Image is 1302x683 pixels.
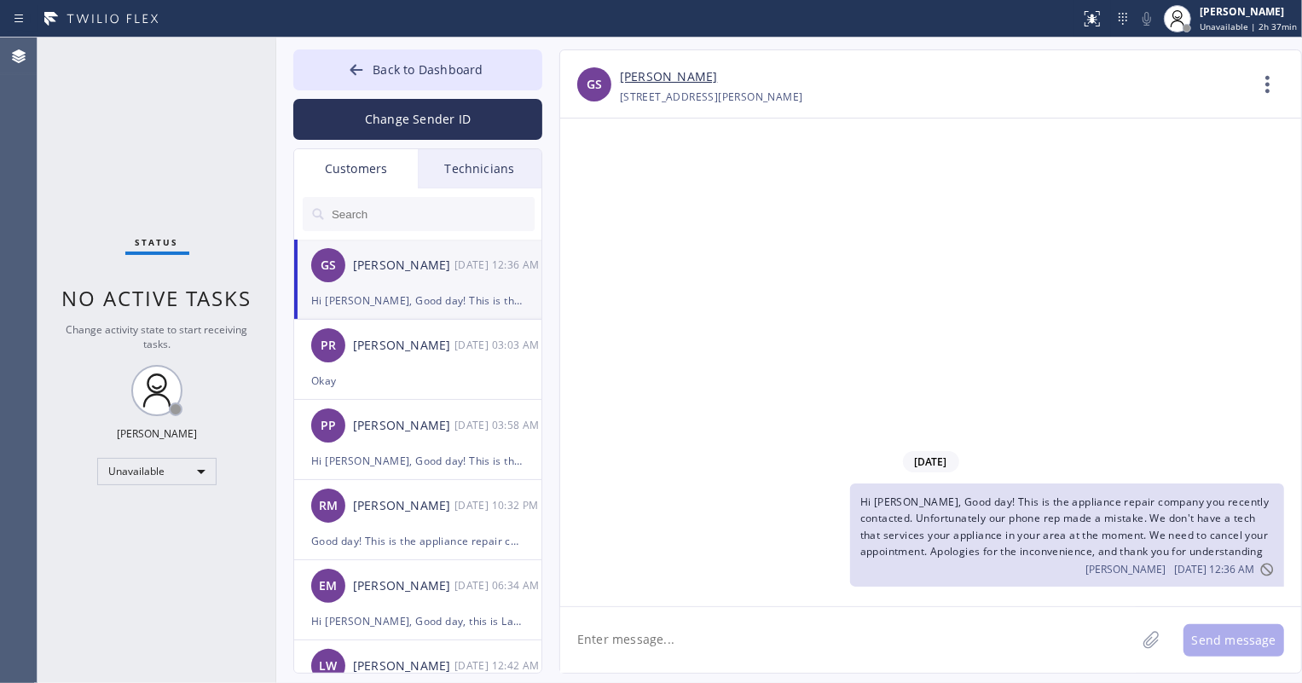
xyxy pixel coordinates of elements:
div: [PERSON_NAME] [117,426,197,441]
span: Unavailable | 2h 37min [1200,20,1297,32]
span: RM [319,496,338,516]
div: [PERSON_NAME] [353,416,454,436]
div: [PERSON_NAME] [353,336,454,356]
div: Customers [294,149,418,188]
div: 10/01/2025 9:36 AM [454,255,543,275]
span: Hi [PERSON_NAME], Good day! This is the appliance repair company you recently contacted. Unfortun... [860,495,1270,559]
span: Change activity state to start receiving tasks. [67,322,248,351]
div: 09/23/2025 9:34 AM [454,576,543,595]
div: [PERSON_NAME] [353,576,454,596]
div: Unavailable [97,458,217,485]
div: Hi [PERSON_NAME], Good day, this is Laguna Niguel Repair Service, would like to inform you that t... [311,611,524,631]
span: Status [136,236,179,248]
div: 09/30/2025 9:03 AM [454,335,543,355]
a: [PERSON_NAME] [620,67,717,87]
div: 10/01/2025 9:36 AM [850,483,1285,587]
div: [STREET_ADDRESS][PERSON_NAME] [620,87,803,107]
div: [PERSON_NAME] [353,496,454,516]
div: Good day! This is the appliance repair company you recently contacted. Unfortunately our phone re... [311,531,524,551]
div: Technicians [418,149,541,188]
div: [PERSON_NAME] [1200,4,1297,19]
div: [PERSON_NAME] [353,256,454,275]
div: [PERSON_NAME] [353,657,454,676]
div: Hi [PERSON_NAME], Good day! This is the appliance repair company you recently contacted. Unfortun... [311,291,524,310]
div: 09/23/2025 9:42 AM [454,656,543,675]
div: Hi [PERSON_NAME], Good day! This is the appliance repair company you recently contacted. Unfortun... [311,451,524,471]
span: PR [321,336,336,356]
button: Change Sender ID [293,99,542,140]
span: Back to Dashboard [373,61,483,78]
div: 09/26/2025 9:32 AM [454,495,543,515]
span: PP [321,416,336,436]
input: Search [330,197,535,231]
div: Okay [311,371,524,391]
span: [DATE] [903,451,959,472]
span: EM [319,576,337,596]
span: GS [587,75,602,95]
button: Back to Dashboard [293,49,542,90]
span: [PERSON_NAME] [1085,562,1166,576]
span: GS [321,256,336,275]
button: Send message [1183,624,1284,657]
span: [DATE] 12:36 AM [1174,562,1254,576]
span: No active tasks [62,284,252,312]
button: Mute [1135,7,1159,31]
span: LW [319,657,337,676]
div: 09/26/2025 9:58 AM [454,415,543,435]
